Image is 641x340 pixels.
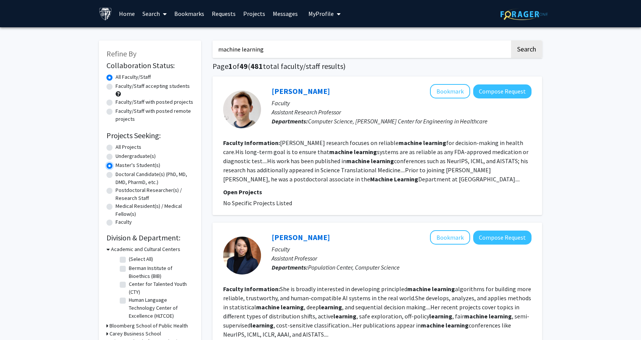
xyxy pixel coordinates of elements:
h1: Page of ( total faculty/staff results) [213,62,542,71]
label: All Projects [116,143,141,151]
a: Search [139,0,170,27]
button: Compose Request to Angie Liu [473,231,532,245]
b: learning [489,312,512,320]
label: Medical Resident(s) / Medical Fellow(s) [116,202,194,218]
label: (Select All) [129,255,153,263]
span: 1 [228,61,233,71]
label: Faculty/Staff accepting students [116,82,190,90]
a: Messages [269,0,302,27]
p: Assistant Professor [272,254,532,263]
b: Departments: [272,117,308,125]
span: Computer Science, [PERSON_NAME] Center for Engineering in Healthcare [308,117,488,125]
button: Compose Request to Michael Oberst [473,84,532,98]
button: Search [511,41,542,58]
h2: Collaboration Status: [106,61,194,70]
label: Postdoctoral Researcher(s) / Research Staff [116,186,194,202]
p: Open Projects [223,187,532,197]
button: Add Michael Oberst to Bookmarks [430,84,470,98]
span: Refine By [106,49,136,58]
label: Doctoral Candidate(s) (PhD, MD, DMD, PharmD, etc.) [116,170,194,186]
b: learning [319,303,342,311]
label: Center for Talented Youth (CTY) [129,280,192,296]
b: learning [371,157,394,165]
fg-read-more: [PERSON_NAME] research focuses on reliable for decision-making in health care.His long-term goal ... [223,139,528,183]
b: Machine [370,175,393,183]
fg-read-more: She is broadly interested in developing principled algorithms for building more reliable, trustwo... [223,285,531,338]
span: 481 [250,61,263,71]
label: Faculty/Staff with posted projects [116,98,193,106]
label: Berman Institute of Bioethics (BIB) [129,264,192,280]
button: Add Angie Liu to Bookmarks [430,230,470,245]
b: machine [399,139,422,147]
img: ForagerOne Logo [500,8,548,20]
span: No Specific Projects Listed [223,199,292,207]
iframe: Chat [6,306,32,334]
label: Master's Student(s) [116,161,160,169]
b: Faculty Information: [223,139,280,147]
span: Population Center, Computer Science [308,264,400,271]
label: All Faculty/Staff [116,73,151,81]
label: Faculty/Staff with posted remote projects [116,107,194,123]
b: learning [432,285,455,293]
a: Bookmarks [170,0,208,27]
label: Human Language Technology Center of Excellence (HLTCOE) [129,296,192,320]
b: learning [429,312,452,320]
a: [PERSON_NAME] [272,232,330,242]
b: machine [329,148,353,156]
h2: Projects Seeking: [106,131,194,140]
b: learning [281,303,304,311]
b: Departments: [272,264,308,271]
h3: Academic and Cultural Centers [111,245,180,253]
h3: Carey Business School [109,330,161,338]
a: Home [115,0,139,27]
a: [PERSON_NAME] [272,86,330,96]
span: My Profile [308,10,334,17]
b: Learning [394,175,418,183]
b: machine [464,312,488,320]
b: learning [423,139,446,147]
p: Assistant Research Professor [272,108,532,117]
p: Faculty [272,245,532,254]
b: learning [250,321,274,329]
b: learning [446,321,469,329]
label: Undergraduate(s) [116,152,156,160]
b: machine [346,157,370,165]
a: Projects [239,0,269,27]
img: Johns Hopkins University Logo [99,7,112,20]
b: learning [333,312,356,320]
a: Requests [208,0,239,27]
b: Faculty Information: [223,285,280,293]
h3: Bloomberg School of Public Health [109,322,188,330]
input: Search Keywords [213,41,510,58]
label: Faculty [116,218,132,226]
span: 49 [239,61,248,71]
b: machine [407,285,431,293]
b: machine [421,321,444,329]
b: learning [354,148,377,156]
b: machine [256,303,280,311]
p: Faculty [272,98,532,108]
h2: Division & Department: [106,233,194,242]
